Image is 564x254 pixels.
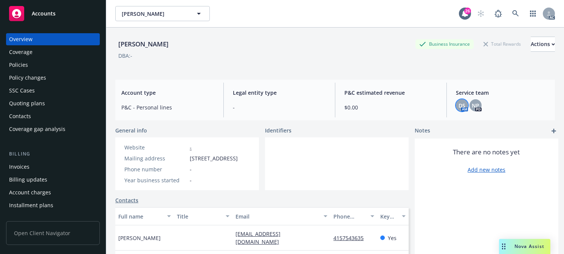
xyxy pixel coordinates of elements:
[459,102,465,109] span: DS
[265,126,291,134] span: Identifiers
[9,174,47,186] div: Billing updates
[453,148,520,157] span: There are no notes yet
[9,72,46,84] div: Policy changes
[6,72,100,84] a: Policy changes
[333,212,366,220] div: Phone number
[468,166,505,174] a: Add new notes
[531,37,555,52] button: Actions
[531,37,555,51] div: Actions
[6,97,100,109] a: Quoting plans
[233,103,326,111] span: -
[6,174,100,186] a: Billing updates
[508,6,523,21] a: Search
[525,6,541,21] a: Switch app
[499,239,508,254] div: Drag to move
[236,212,319,220] div: Email
[415,39,474,49] div: Business Insurance
[6,46,100,58] a: Coverage
[6,150,100,158] div: Billing
[499,239,550,254] button: Nova Assist
[6,221,100,245] span: Open Client Navigator
[9,33,33,45] div: Overview
[118,212,163,220] div: Full name
[115,207,174,225] button: Full name
[9,59,28,71] div: Policies
[464,8,471,14] div: 26
[190,165,192,173] span: -
[232,207,330,225] button: Email
[121,103,214,111] span: P&C - Personal lines
[6,186,100,199] a: Account charges
[118,52,132,60] div: DBA: -
[6,123,100,135] a: Coverage gap analysis
[115,126,147,134] span: General info
[330,207,377,225] button: Phone number
[32,11,56,17] span: Accounts
[115,196,138,204] a: Contacts
[233,89,326,97] span: Legal entity type
[480,39,525,49] div: Total Rewards
[190,154,238,162] span: [STREET_ADDRESS]
[549,126,558,135] a: add
[124,176,187,184] div: Year business started
[9,97,45,109] div: Quoting plans
[9,199,53,211] div: Installment plans
[124,165,187,173] div: Phone number
[6,161,100,173] a: Invoices
[6,85,100,97] a: SSC Cases
[344,89,437,97] span: P&C estimated revenue
[6,3,100,24] a: Accounts
[472,102,479,109] span: NP
[6,199,100,211] a: Installment plans
[9,123,65,135] div: Coverage gap analysis
[121,89,214,97] span: Account type
[9,85,35,97] div: SSC Cases
[491,6,506,21] a: Report a Bug
[514,243,544,249] span: Nova Assist
[177,212,221,220] div: Title
[6,110,100,122] a: Contacts
[174,207,232,225] button: Title
[380,212,397,220] div: Key contact
[190,144,192,151] a: -
[473,6,488,21] a: Start snowing
[377,207,409,225] button: Key contact
[9,46,33,58] div: Coverage
[118,234,161,242] span: [PERSON_NAME]
[388,234,397,242] span: Yes
[9,186,51,199] div: Account charges
[236,230,285,245] a: [EMAIL_ADDRESS][DOMAIN_NAME]
[344,103,437,111] span: $0.00
[122,10,187,18] span: [PERSON_NAME]
[124,143,187,151] div: Website
[333,234,370,242] a: 4157543635
[456,89,549,97] span: Service team
[6,59,100,71] a: Policies
[124,154,187,162] div: Mailing address
[415,126,430,135] span: Notes
[115,39,172,49] div: [PERSON_NAME]
[115,6,210,21] button: [PERSON_NAME]
[6,33,100,45] a: Overview
[190,176,192,184] span: -
[9,161,29,173] div: Invoices
[9,110,31,122] div: Contacts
